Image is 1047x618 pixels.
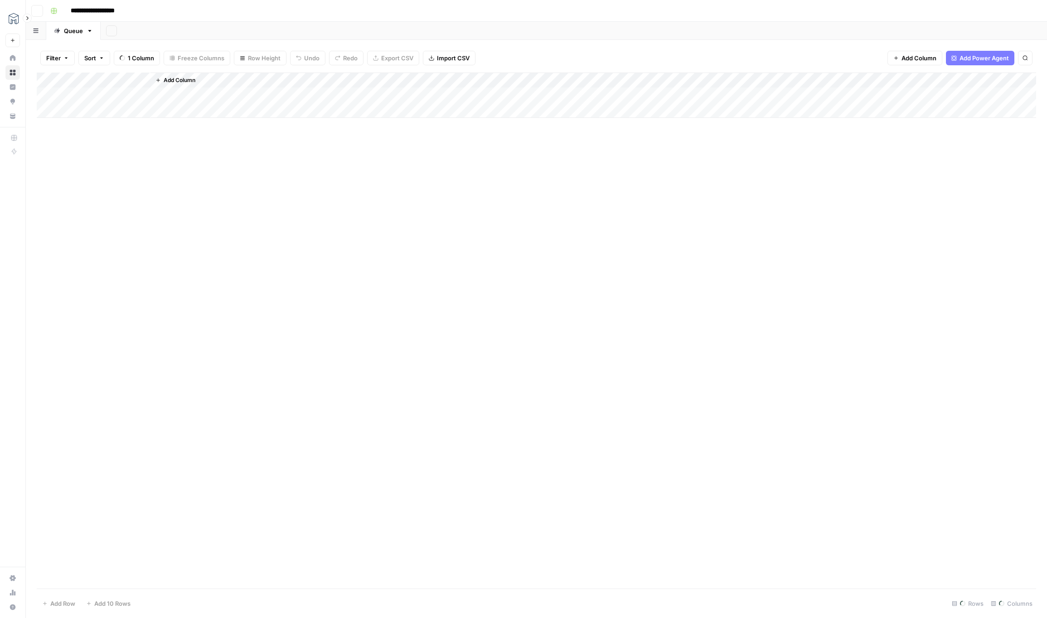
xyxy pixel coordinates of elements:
span: Filter [46,54,61,63]
a: Opportunities [5,94,20,109]
span: Add 10 Rows [94,599,131,608]
button: Add Row [37,596,81,611]
button: Sort [78,51,110,65]
span: Add Column [902,54,936,63]
button: Add Power Agent [946,51,1014,65]
span: Row Height [248,54,281,63]
div: Columns [987,596,1036,611]
button: Workspace: MESA [5,7,20,30]
span: Add Power Agent [960,54,1009,63]
button: Freeze Columns [164,51,230,65]
button: Add 10 Rows [81,596,136,611]
button: Export CSV [367,51,419,65]
button: Redo [329,51,364,65]
button: Undo [290,51,325,65]
a: Browse [5,65,20,80]
button: Add Column [887,51,942,65]
span: Add Row [50,599,75,608]
button: Row Height [234,51,286,65]
a: Settings [5,571,20,585]
span: 1 Column [128,54,154,63]
a: Usage [5,585,20,600]
button: Filter [40,51,75,65]
span: Redo [343,54,358,63]
span: Import CSV [437,54,470,63]
span: Export CSV [381,54,413,63]
button: Help + Support [5,600,20,614]
span: Freeze Columns [178,54,224,63]
div: Rows [948,596,987,611]
div: Queue [64,26,83,35]
a: Queue [46,22,101,40]
a: Home [5,51,20,65]
span: Undo [304,54,320,63]
button: 1 Column [114,51,160,65]
img: MESA Logo [5,10,22,27]
button: Add Column [152,74,199,86]
span: Add Column [164,76,195,84]
span: Sort [84,54,96,63]
a: Insights [5,80,20,94]
a: Your Data [5,109,20,123]
button: Import CSV [423,51,475,65]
